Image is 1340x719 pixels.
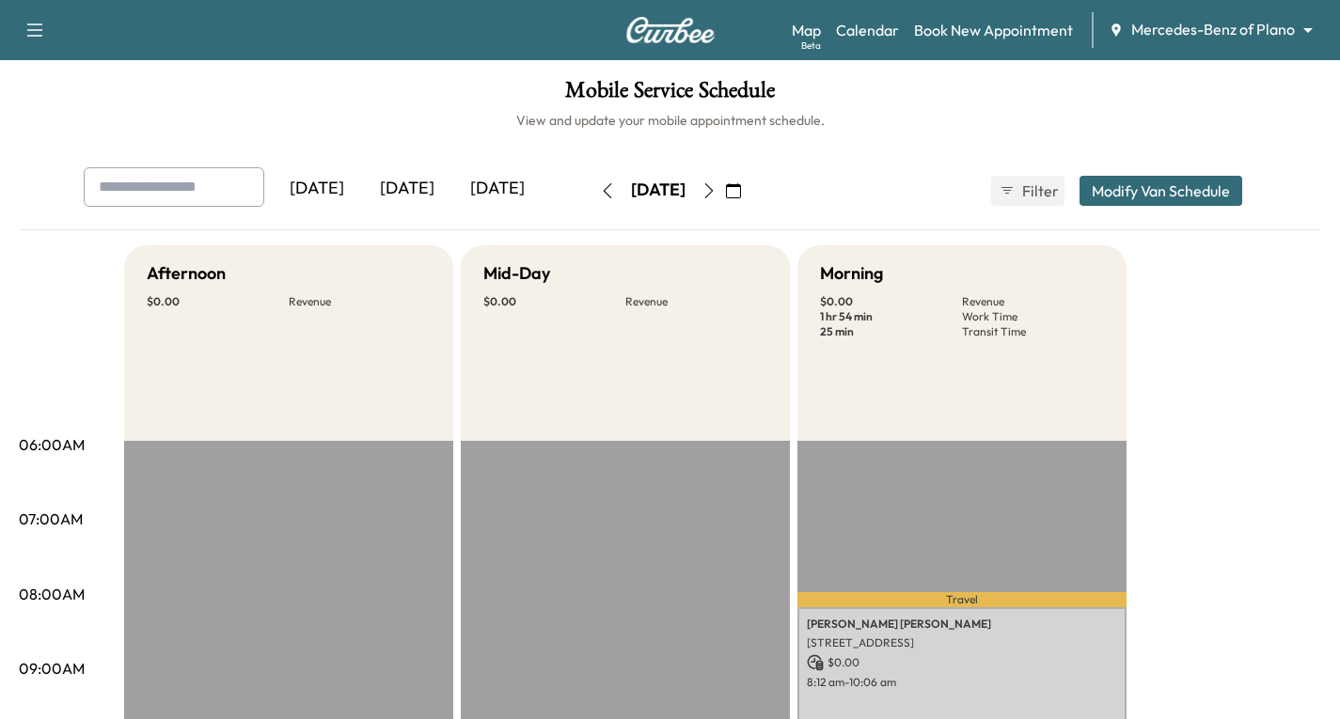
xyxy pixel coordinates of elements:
div: [DATE] [362,167,452,211]
h6: View and update your mobile appointment schedule. [19,111,1321,130]
p: Revenue [289,294,431,309]
a: Calendar [836,19,899,41]
div: [DATE] [272,167,362,211]
p: Revenue [625,294,767,309]
p: $ 0.00 [147,294,289,309]
p: 06:00AM [19,433,85,456]
h5: Afternoon [147,260,226,287]
h1: Mobile Service Schedule [19,79,1321,111]
h5: Morning [820,260,883,287]
p: 1 hr 54 min [820,309,962,324]
div: [DATE] [452,167,543,211]
a: Book New Appointment [914,19,1073,41]
p: $ 0.00 [483,294,625,309]
p: $ 0.00 [807,654,1117,671]
p: [PERSON_NAME] [PERSON_NAME] [807,617,1117,632]
p: Travel [797,592,1127,607]
p: 8:12 am - 10:06 am [807,675,1117,690]
p: Transit Time [962,324,1104,339]
p: 08:00AM [19,583,85,605]
img: Curbee Logo [625,17,716,43]
div: [DATE] [631,179,686,202]
button: Modify Van Schedule [1080,176,1242,206]
h5: Mid-Day [483,260,550,287]
p: $ 0.00 [820,294,962,309]
button: Filter [991,176,1064,206]
p: Work Time [962,309,1104,324]
p: 25 min [820,324,962,339]
p: 07:00AM [19,508,83,530]
span: Mercedes-Benz of Plano [1131,19,1295,40]
p: Revenue [962,294,1104,309]
p: [STREET_ADDRESS] [807,635,1117,650]
span: Filter [1022,180,1056,202]
a: MapBeta [792,19,821,41]
p: 09:00AM [19,657,85,680]
div: Beta [801,39,821,53]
